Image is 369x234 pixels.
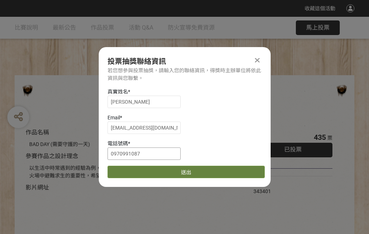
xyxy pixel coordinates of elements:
a: 作品投票 [91,17,114,39]
span: 已投票 [284,146,302,153]
a: 最新公告 [53,17,76,39]
span: 參賽作品之設計理念 [26,153,78,160]
span: 作品名稱 [26,129,49,136]
a: 活動 Q&A [129,17,153,39]
iframe: Facebook Share [273,180,309,187]
span: 作品投票 [91,24,114,31]
span: 比賽說明 [15,24,38,31]
span: 防火宣導免費資源 [168,24,215,31]
a: 比賽說明 [15,17,38,39]
div: BAD DAY (需要守護的一天) [29,141,231,148]
span: 435 [314,133,326,142]
a: 防火宣導免費資源 [168,17,215,39]
span: 票 [327,135,332,141]
div: 投票抽獎聯絡資訊 [108,56,262,67]
span: 真實姓名 [108,89,128,95]
button: 送出 [108,166,265,178]
div: 若您想參與投票抽獎，請輸入您的聯絡資訊，得獎時主辦單位將依此資訊與您聯繫。 [108,67,262,82]
span: Email [108,115,120,120]
span: 收藏這個活動 [305,5,335,11]
span: 活動 Q&A [129,24,153,31]
span: 最新公告 [53,24,76,31]
button: 馬上投票 [296,20,340,35]
div: 以生活中時常遇到的經驗為例，透過對比的方式宣傳住宅用火災警報器、家庭逃生計畫及火場中避難求生的重要性，希望透過趣味的短影音讓更多人認識到更多的防火觀念。 [29,164,231,180]
span: 影片網址 [26,184,49,191]
span: 馬上投票 [306,24,330,31]
span: 電話號碼 [108,141,128,146]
